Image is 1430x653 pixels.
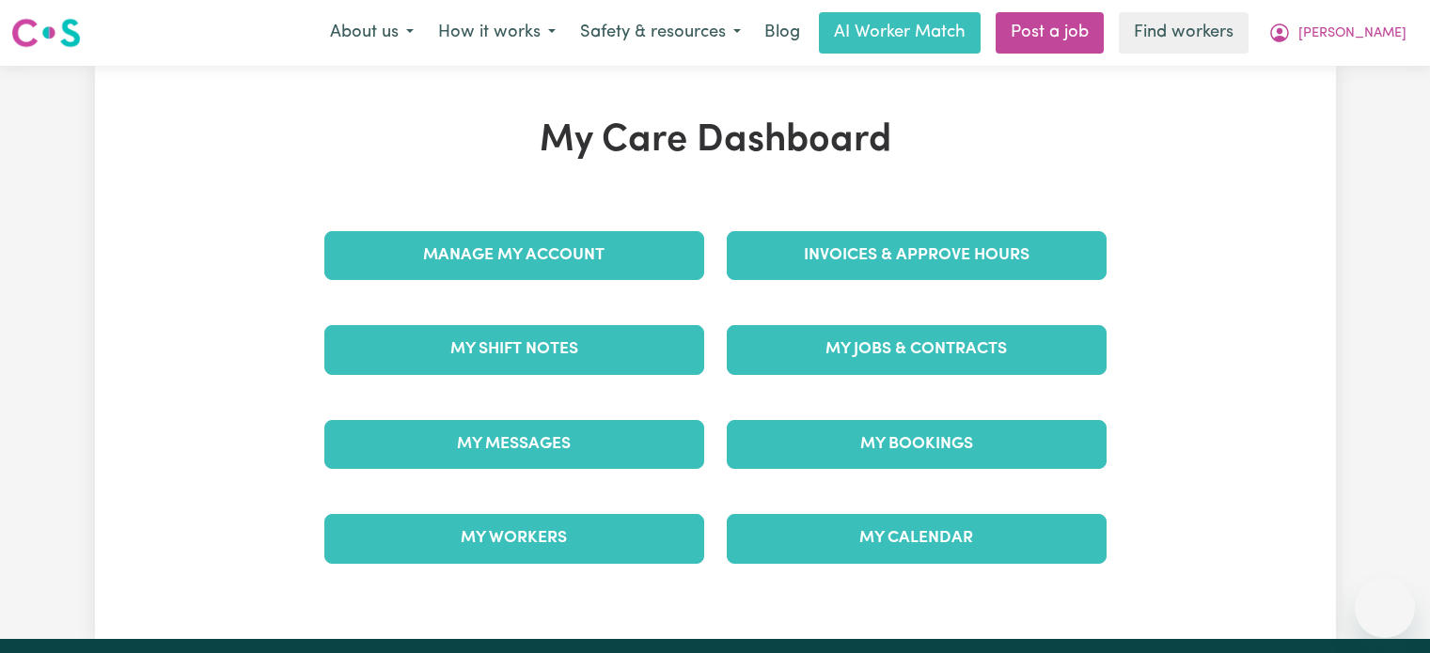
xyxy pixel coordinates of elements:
a: My Shift Notes [324,325,704,374]
a: My Workers [324,514,704,563]
button: About us [318,13,426,53]
a: Find workers [1119,12,1249,54]
a: Careseekers logo [11,11,81,54]
img: Careseekers logo [11,16,81,50]
span: [PERSON_NAME] [1298,23,1406,44]
a: Blog [753,12,811,54]
button: How it works [426,13,568,53]
iframe: Button to launch messaging window [1355,578,1415,638]
button: Safety & resources [568,13,753,53]
a: My Messages [324,420,704,469]
h1: My Care Dashboard [313,118,1118,163]
button: My Account [1256,13,1419,53]
a: Post a job [996,12,1104,54]
a: Manage My Account [324,231,704,280]
a: My Jobs & Contracts [727,325,1107,374]
a: Invoices & Approve Hours [727,231,1107,280]
a: My Calendar [727,514,1107,563]
a: My Bookings [727,420,1107,469]
a: AI Worker Match [819,12,981,54]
